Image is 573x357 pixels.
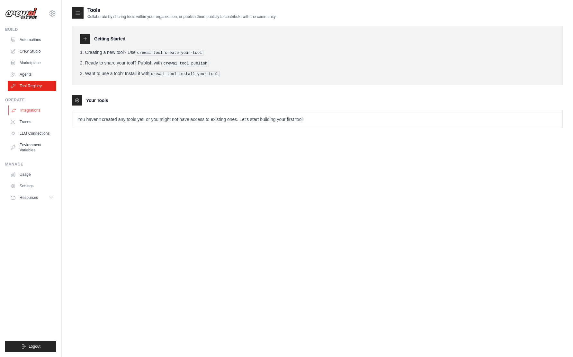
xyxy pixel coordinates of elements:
[87,14,276,19] p: Collaborate by sharing tools within your organization, or publish them publicly to contribute wit...
[5,341,56,352] button: Logout
[8,169,56,180] a: Usage
[8,128,56,139] a: LLM Connections
[5,7,37,20] img: Logo
[5,162,56,167] div: Manage
[29,344,40,349] span: Logout
[8,46,56,56] a: Crew Studio
[8,69,56,80] a: Agents
[80,60,555,66] li: Ready to share your tool? Publish with
[8,181,56,191] a: Settings
[5,98,56,103] div: Operate
[20,195,38,200] span: Resources
[149,71,220,77] pre: crewai tool install your-tool
[8,140,56,155] a: Environment Variables
[80,70,555,77] li: Want to use a tool? Install it with
[8,117,56,127] a: Traces
[8,58,56,68] a: Marketplace
[136,50,204,56] pre: crewai tool create your-tool
[8,105,57,115] a: Integrations
[86,97,108,104] h3: Your Tools
[8,81,56,91] a: Tool Registry
[87,6,276,14] h2: Tools
[94,36,125,42] h3: Getting Started
[8,192,56,203] button: Resources
[5,27,56,32] div: Build
[162,61,209,66] pre: crewai tool publish
[80,49,555,56] li: Creating a new tool? Use
[8,35,56,45] a: Automations
[72,111,562,128] p: You haven't created any tools yet, or you might not have access to existing ones. Let's start bui...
